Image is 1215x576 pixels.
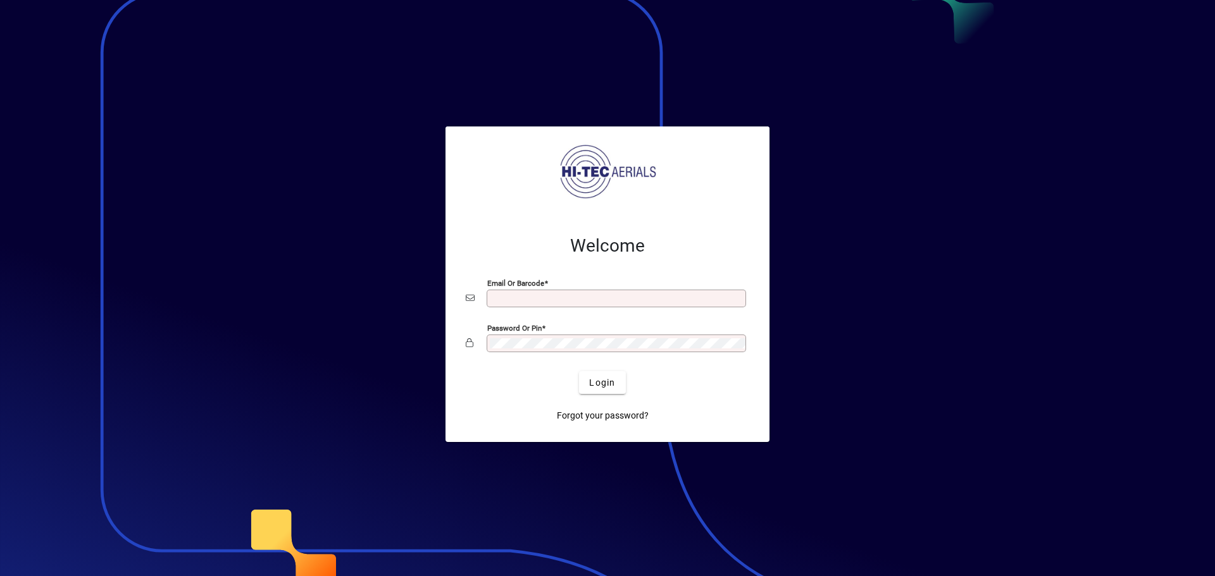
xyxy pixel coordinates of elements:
h2: Welcome [466,235,749,257]
button: Login [579,371,625,394]
span: Forgot your password? [557,409,649,422]
a: Forgot your password? [552,404,654,427]
span: Login [589,376,615,389]
mat-label: Password or Pin [487,324,542,333]
mat-label: Email or Barcode [487,279,544,288]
